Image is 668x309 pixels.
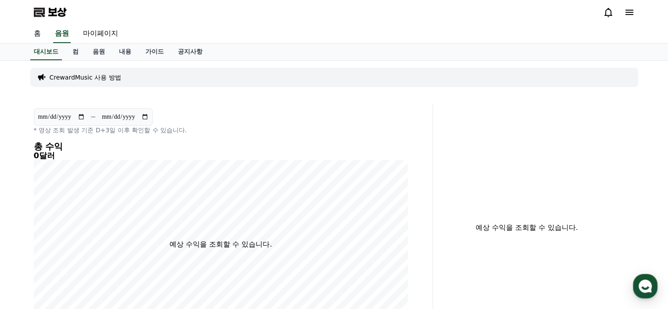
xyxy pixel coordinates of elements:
[27,25,48,43] a: 홈
[53,25,71,43] a: 음원
[3,236,58,258] a: 홈
[34,151,55,160] font: 0달러
[93,48,105,55] font: 음원
[50,74,121,81] font: CrewardMusic 사용 방법
[55,29,69,37] font: 음원
[170,240,272,248] font: 예상 수익을 조회할 수 있습니다.
[50,73,121,82] a: CrewardMusic 사용 방법
[72,48,79,55] font: 컴
[113,236,169,258] a: 설정
[83,29,118,37] font: 마이페이지
[145,48,164,55] font: 가이드
[119,48,131,55] font: 내용
[171,44,209,60] a: 공지사항
[90,113,96,121] font: ~
[48,6,66,18] font: 보상
[475,223,578,232] font: 예상 수익을 조회할 수 있습니다.
[112,44,138,60] a: 내용
[28,249,33,256] span: 홈
[178,48,202,55] font: 공지사항
[30,44,62,60] a: 대시보드
[136,249,146,256] span: 설정
[34,48,58,55] font: 대시보드
[80,250,91,257] span: 대화
[138,44,171,60] a: 가이드
[65,44,86,60] a: 컴
[58,236,113,258] a: 대화
[76,25,125,43] a: 마이페이지
[86,44,112,60] a: 음원
[34,127,187,134] font: * 영상 조회 발생 기준 D+3일 이후 확인할 수 있습니다.
[34,5,66,19] a: 보상
[34,141,63,152] font: 총 수익
[34,29,41,37] font: 홈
